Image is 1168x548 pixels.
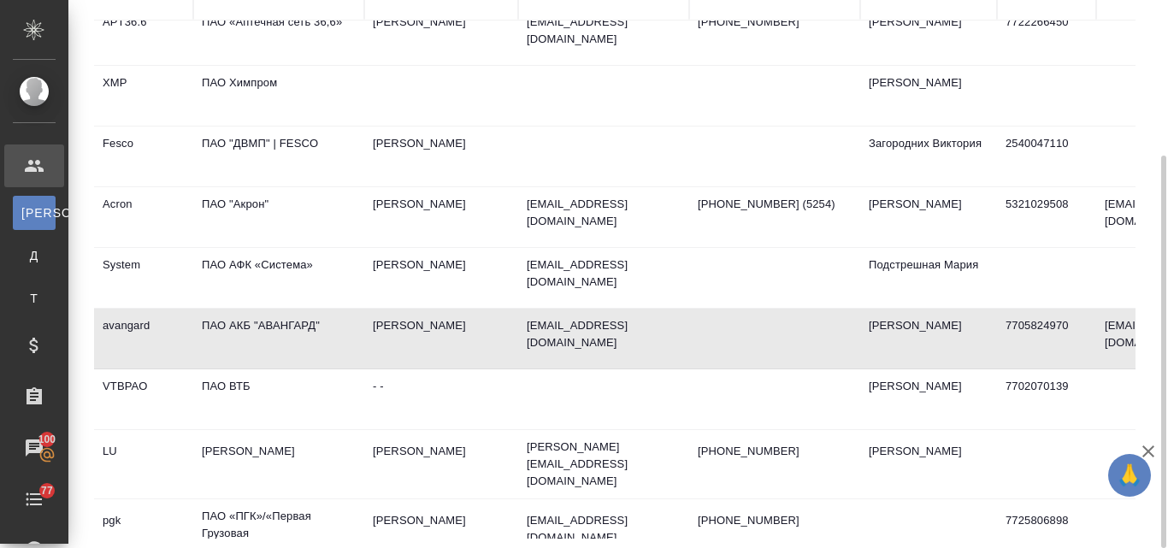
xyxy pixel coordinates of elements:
[997,127,1096,186] td: 2540047110
[28,431,67,448] span: 100
[13,196,56,230] a: [PERSON_NAME]
[860,5,997,65] td: [PERSON_NAME]
[94,369,193,429] td: VTBPAO
[4,478,64,521] a: 77
[364,434,518,494] td: [PERSON_NAME]
[13,239,56,273] a: Д
[527,256,681,291] p: [EMAIL_ADDRESS][DOMAIN_NAME]
[698,14,852,31] p: [PHONE_NUMBER]
[364,309,518,368] td: [PERSON_NAME]
[94,248,193,308] td: System
[1115,457,1144,493] span: 🙏
[193,369,364,429] td: ПАО ВТБ
[364,369,518,429] td: - -
[698,443,852,460] p: [PHONE_NUMBER]
[997,187,1096,247] td: 5321029508
[21,247,47,264] span: Д
[21,290,47,307] span: Т
[193,66,364,126] td: ПАО Химпром
[94,309,193,368] td: avangard
[860,248,997,308] td: Подстрешная Мария
[21,204,47,221] span: [PERSON_NAME]
[193,434,364,494] td: [PERSON_NAME]
[31,482,63,499] span: 77
[94,187,193,247] td: Acron
[94,5,193,65] td: APT36.6
[193,5,364,65] td: ПАО «Аптечная сеть 36,6»
[193,127,364,186] td: ПАО "ДВМП" | FESCO
[860,127,997,186] td: Загородних Виктория
[193,248,364,308] td: ПАО АФК «Система»
[860,309,997,368] td: [PERSON_NAME]
[364,127,518,186] td: [PERSON_NAME]
[527,196,681,230] p: [EMAIL_ADDRESS][DOMAIN_NAME]
[1108,454,1151,497] button: 🙏
[94,66,193,126] td: XMP
[698,196,852,213] p: [PHONE_NUMBER] (5254)
[193,309,364,368] td: ПАО АКБ "АВАНГАРД"
[364,248,518,308] td: [PERSON_NAME]
[94,434,193,494] td: LU
[527,14,681,48] p: [EMAIL_ADDRESS][DOMAIN_NAME]
[193,187,364,247] td: ПАО "Акрон"
[860,369,997,429] td: [PERSON_NAME]
[4,427,64,469] a: 100
[527,439,681,490] p: [PERSON_NAME][EMAIL_ADDRESS][DOMAIN_NAME]
[527,512,681,546] p: [EMAIL_ADDRESS][DOMAIN_NAME]
[997,309,1096,368] td: 7705824970
[527,317,681,351] p: [EMAIL_ADDRESS][DOMAIN_NAME]
[94,127,193,186] td: Fesco
[364,5,518,65] td: [PERSON_NAME]
[997,369,1096,429] td: 7702070139
[13,281,56,315] a: Т
[860,66,997,126] td: [PERSON_NAME]
[997,5,1096,65] td: 7722266450
[364,187,518,247] td: [PERSON_NAME]
[698,512,852,529] p: [PHONE_NUMBER]
[860,187,997,247] td: [PERSON_NAME]
[860,434,997,494] td: [PERSON_NAME]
